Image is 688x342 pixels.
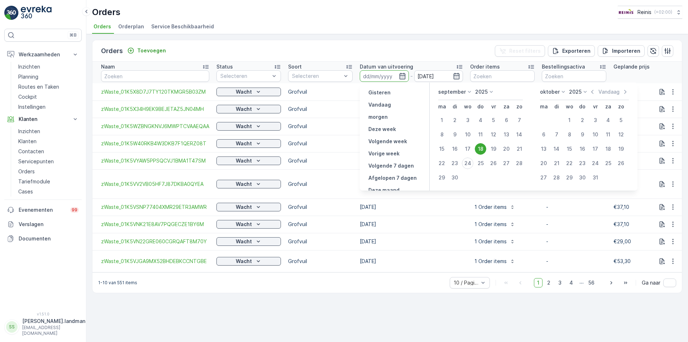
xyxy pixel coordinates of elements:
[577,143,588,155] div: 16
[577,114,588,126] div: 2
[4,47,82,62] button: Werkzaamheden
[18,128,40,135] p: Inzichten
[513,100,526,113] th: zondag
[368,138,407,145] p: Volgende week
[577,158,588,169] div: 23
[356,233,467,250] td: [DATE]
[19,206,66,214] p: Evenementen
[436,129,448,140] div: 8
[546,221,602,228] p: -
[368,150,400,157] p: Vorige week
[6,321,18,333] div: SS
[488,114,499,126] div: 5
[18,73,38,80] p: Planning
[602,114,614,126] div: 4
[577,172,588,183] div: 30
[15,146,82,156] a: Contacten
[365,137,410,146] button: Volgende week
[577,129,588,140] div: 9
[598,45,645,57] button: Importeren
[365,186,402,195] button: Deze maand
[356,216,467,233] td: [DATE]
[602,129,614,140] div: 11
[220,72,270,80] p: Selecteren
[564,114,575,126] div: 1
[19,235,79,242] p: Documenten
[216,122,281,131] button: Wacht
[356,250,467,272] td: [DATE]
[475,158,486,169] div: 25
[236,181,252,188] p: Wacht
[288,88,353,95] p: Grofvuil
[538,158,549,169] div: 20
[546,238,602,245] p: -
[118,23,144,30] span: Orderplan
[589,114,601,126] div: 3
[585,278,598,287] span: 56
[18,63,40,70] p: Inzichten
[236,88,252,95] p: Wacht
[98,280,137,286] p: 1-10 van 551 items
[613,258,631,264] span: €53,30
[474,258,507,265] p: 1 Order items
[236,221,252,228] p: Wacht
[470,63,500,70] p: Order items
[15,72,82,82] a: Planning
[101,46,123,56] p: Orders
[18,148,44,155] p: Contacten
[602,158,614,169] div: 25
[216,105,281,113] button: Wacht
[538,129,549,140] div: 6
[101,88,209,95] a: zWaste_01K5X8D7J7TY120TKMGR5B03ZM
[544,278,554,287] span: 2
[613,221,629,227] span: €37,10
[15,177,82,187] a: Tariefmodule
[101,106,209,113] span: zWaste_01K5X34H9EK9BEJETAZ5JN04MH
[540,88,560,95] p: oktober
[368,101,391,108] p: Vandaag
[475,129,486,140] div: 11
[19,221,79,228] p: Verslagen
[474,203,507,211] p: 1 Order items
[551,158,562,169] div: 21
[292,72,341,80] p: Selecteren
[356,118,467,135] td: [DATE]
[101,203,209,211] span: zWaste_01K5VSNP77404XMR29ETR3AMWR
[4,231,82,246] a: Documenten
[461,100,474,113] th: woensdag
[436,158,448,169] div: 22
[18,93,37,100] p: Cockpit
[576,100,589,113] th: donderdag
[288,106,353,113] p: Grofvuil
[436,172,448,183] div: 29
[151,23,214,30] span: Service Beschikbaarheid
[4,112,82,126] button: Klanten
[101,258,209,265] a: zWaste_01K5VJGA9MX52BHDEBKCCNTGBE
[564,129,575,140] div: 8
[18,103,46,111] p: Instellingen
[462,158,473,169] div: 24
[4,318,82,336] button: SS[PERSON_NAME].landman[EMAIL_ADDRESS][DOMAIN_NAME]
[474,238,507,245] p: 1 Order items
[470,70,535,82] input: Zoeken
[513,143,525,155] div: 21
[368,174,417,182] p: Afgelopen 7 dagen
[564,143,575,155] div: 15
[365,161,417,170] button: Volgende 7 dagen
[18,138,37,145] p: Klanten
[101,63,115,70] p: Naam
[236,157,252,164] p: Wacht
[368,126,396,133] p: Deze week
[615,100,627,113] th: zondag
[462,143,473,155] div: 17
[449,114,460,126] div: 2
[360,70,409,82] input: dd/mm/yyyy
[356,152,467,169] td: [DATE]
[236,106,252,113] p: Wacht
[613,63,650,70] p: Geplande prijs
[15,167,82,177] a: Orders
[435,100,448,113] th: maandag
[101,157,209,164] a: zWaste_01K5VYAW5PPSQCVJ1BMA1T47SM
[475,88,488,95] p: 2025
